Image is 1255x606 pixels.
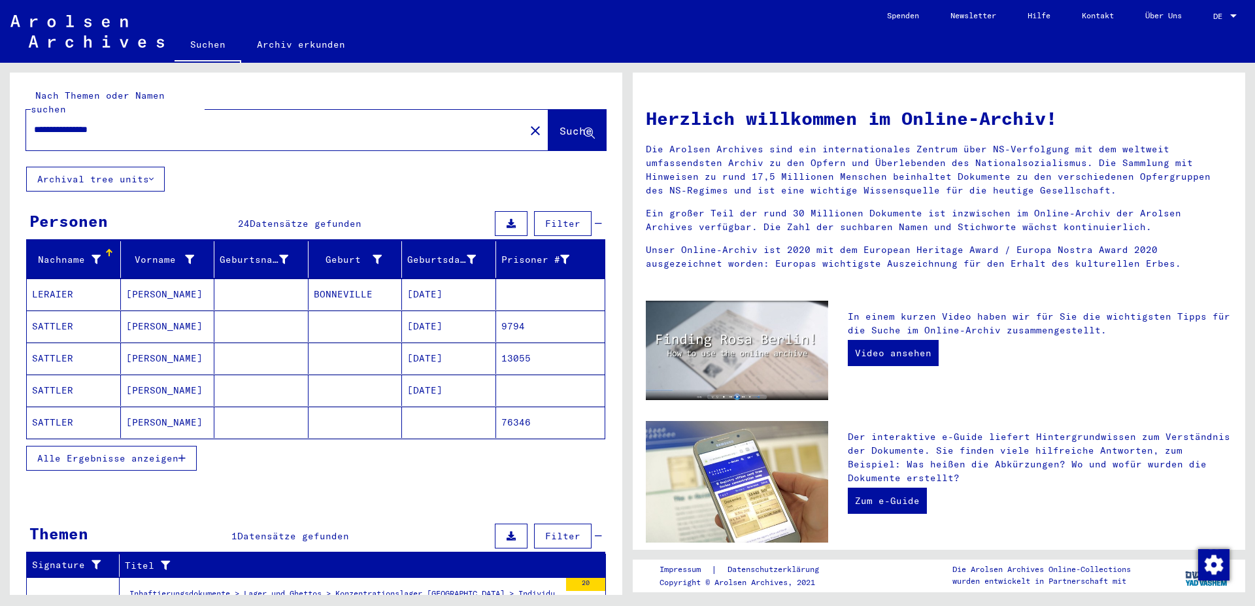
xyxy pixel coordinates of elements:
[952,564,1131,575] p: Die Arolsen Archives Online-Collections
[407,253,476,267] div: Geburtsdatum
[32,249,120,270] div: Nachname
[402,241,496,278] mat-header-cell: Geburtsdatum
[237,530,349,542] span: Datensätze gefunden
[27,407,121,438] mat-cell: SATTLER
[548,110,606,150] button: Suche
[26,446,197,471] button: Alle Ergebnisse anzeigen
[496,407,605,438] mat-cell: 76346
[241,29,361,60] a: Archiv erkunden
[31,90,165,115] mat-label: Nach Themen oder Namen suchen
[545,218,580,229] span: Filter
[121,278,215,310] mat-cell: [PERSON_NAME]
[501,253,570,267] div: Prisoner #
[129,588,560,606] div: Inhaftierungsdokumente > Lager und Ghettos > Konzentrationslager [GEOGRAPHIC_DATA] > Individuelle...
[126,249,214,270] div: Vorname
[121,311,215,342] mat-cell: [PERSON_NAME]
[534,524,592,548] button: Filter
[496,311,605,342] mat-cell: 9794
[660,563,835,577] div: |
[126,253,195,267] div: Vorname
[848,310,1232,337] p: In einem kurzen Video haben wir für Sie die wichtigsten Tipps für die Suche im Online-Archiv zusa...
[402,375,496,406] mat-cell: [DATE]
[121,241,215,278] mat-header-cell: Vorname
[848,488,927,514] a: Zum e-Guide
[29,209,108,233] div: Personen
[121,343,215,374] mat-cell: [PERSON_NAME]
[26,167,165,192] button: Archival tree units
[175,29,241,63] a: Suchen
[220,253,288,267] div: Geburtsname
[566,578,605,591] div: 20
[660,577,835,588] p: Copyright © Arolsen Archives, 2021
[32,253,101,267] div: Nachname
[121,407,215,438] mat-cell: [PERSON_NAME]
[501,249,590,270] div: Prisoner #
[27,278,121,310] mat-cell: LERAIER
[522,117,548,143] button: Clear
[646,301,828,400] img: video.jpg
[848,430,1232,485] p: Der interaktive e-Guide liefert Hintergrundwissen zum Verständnis der Dokumente. Sie finden viele...
[402,311,496,342] mat-cell: [DATE]
[646,143,1232,197] p: Die Arolsen Archives sind ein internationales Zentrum über NS-Verfolgung mit dem weltweit umfasse...
[1198,549,1230,581] img: Zustimmung ändern
[402,278,496,310] mat-cell: [DATE]
[250,218,361,229] span: Datensätze gefunden
[646,421,828,543] img: eguide.jpg
[314,253,382,267] div: Geburt‏
[309,241,403,278] mat-header-cell: Geburt‏
[32,558,103,572] div: Signature
[646,207,1232,234] p: Ein großer Teil der rund 30 Millionen Dokumente ist inzwischen im Online-Archiv der Arolsen Archi...
[309,278,403,310] mat-cell: BONNEVILLE
[848,340,939,366] a: Video ansehen
[314,249,402,270] div: Geburt‏
[646,243,1232,271] p: Unser Online-Archiv ist 2020 mit dem European Heritage Award / Europa Nostra Award 2020 ausgezeic...
[27,311,121,342] mat-cell: SATTLER
[32,555,119,576] div: Signature
[37,452,178,464] span: Alle Ergebnisse anzeigen
[1182,559,1231,592] img: yv_logo.png
[214,241,309,278] mat-header-cell: Geburtsname
[27,343,121,374] mat-cell: SATTLER
[231,530,237,542] span: 1
[496,343,605,374] mat-cell: 13055
[1213,12,1228,21] span: DE
[717,563,835,577] a: Datenschutzerklärung
[534,211,592,236] button: Filter
[402,343,496,374] mat-cell: [DATE]
[560,124,592,137] span: Suche
[238,218,250,229] span: 24
[220,249,308,270] div: Geburtsname
[1197,548,1229,580] div: Zustimmung ändern
[952,575,1131,587] p: wurden entwickelt in Partnerschaft mit
[10,15,164,48] img: Arolsen_neg.svg
[660,563,711,577] a: Impressum
[496,241,605,278] mat-header-cell: Prisoner #
[29,522,88,545] div: Themen
[407,249,495,270] div: Geburtsdatum
[125,555,590,576] div: Titel
[121,375,215,406] mat-cell: [PERSON_NAME]
[545,530,580,542] span: Filter
[125,559,573,573] div: Titel
[646,105,1232,132] h1: Herzlich willkommen im Online-Archiv!
[27,241,121,278] mat-header-cell: Nachname
[27,375,121,406] mat-cell: SATTLER
[527,123,543,139] mat-icon: close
